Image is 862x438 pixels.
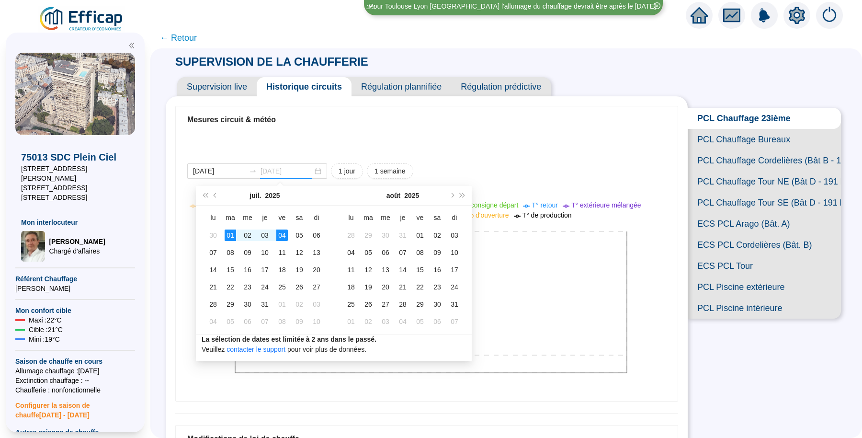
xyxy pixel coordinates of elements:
div: 20 [380,281,391,293]
div: 13 [311,247,322,258]
td: 2025-07-13 [308,244,325,261]
div: 06 [311,230,322,241]
div: 31 [449,299,460,310]
td: 2025-08-02 [291,296,308,313]
div: 28 [345,230,357,241]
td: 2025-07-23 [239,278,256,296]
div: 26 [363,299,374,310]
div: 07 [259,316,271,327]
td: 2025-08-21 [394,278,411,296]
td: 2025-07-28 [204,296,222,313]
div: 05 [414,316,426,327]
span: fund [723,7,740,24]
div: 04 [345,247,357,258]
span: [STREET_ADDRESS] [21,183,129,193]
div: 16 [431,264,443,276]
th: ma [222,209,239,227]
img: alerts [816,2,843,29]
span: Régulation plannifiée [352,77,451,96]
th: lu [204,209,222,227]
div: 18 [276,264,288,276]
td: 2025-07-02 [239,227,256,244]
div: 20 [311,264,322,276]
td: 2025-08-30 [429,296,446,313]
td: 2025-09-03 [377,313,394,330]
td: 2025-08-01 [411,227,429,244]
span: ← Retour [160,31,197,45]
td: 2025-07-18 [273,261,291,278]
span: PCL Piscine extérieure [688,277,841,298]
div: 01 [414,230,426,241]
span: Maxi : 22 °C [29,315,62,325]
td: 2025-09-05 [411,313,429,330]
div: 05 [294,230,305,241]
td: 2025-08-18 [342,278,360,296]
td: 2025-07-04 [273,227,291,244]
td: 2025-07-03 [256,227,273,244]
div: 05 [363,247,374,258]
div: Veuillez pour voir plus de données. [202,334,466,355]
div: 17 [259,264,271,276]
div: 10 [259,247,271,258]
td: 2025-08-24 [446,278,463,296]
a: contacter le support [227,346,285,353]
div: 08 [225,247,236,258]
span: T° retour [532,201,558,209]
div: 09 [294,316,305,327]
td: 2025-08-03 [308,296,325,313]
td: 2025-08-15 [411,261,429,278]
th: sa [291,209,308,227]
button: Année précédente (Ctrl + gauche) [200,186,210,205]
span: PCL Piscine intérieure [688,298,841,319]
span: 75013 SDC Plein Ciel [21,150,129,164]
div: 26 [294,281,305,293]
div: 23 [242,281,253,293]
div: 19 [363,281,374,293]
div: 02 [431,230,443,241]
td: 2025-07-07 [204,244,222,261]
div: 29 [414,299,426,310]
td: 2025-07-11 [273,244,291,261]
strong: La sélection de dates est limitée à 2 ans dans le passé. [202,335,376,343]
td: 2025-07-20 [308,261,325,278]
div: 23 [431,281,443,293]
td: 2025-07-17 [256,261,273,278]
span: [PERSON_NAME] [15,284,135,293]
span: Mon confort cible [15,306,135,315]
th: me [239,209,256,227]
div: 03 [380,316,391,327]
td: 2025-08-19 [360,278,377,296]
td: 2025-08-03 [446,227,463,244]
div: 08 [414,247,426,258]
span: SUPERVISION DE LA CHAUFFERIE [166,55,378,68]
td: 2025-08-10 [308,313,325,330]
span: Chaufferie : non fonctionnelle [15,385,135,395]
span: double-left [128,42,135,49]
span: Allumage chauffage : [DATE] [15,366,135,376]
td: 2025-08-17 [446,261,463,278]
td: 2025-07-16 [239,261,256,278]
span: ECS PCL Arago (Bât. A) [688,213,841,234]
th: je [394,209,411,227]
td: 2025-09-02 [360,313,377,330]
button: Mois suivant (PageDown) [446,186,457,205]
td: 2025-08-05 [222,313,239,330]
span: swap-right [249,167,257,175]
span: 1 jour [339,166,355,176]
span: Saison de chauffe en cours [15,357,135,366]
div: 08 [276,316,288,327]
td: 2025-08-14 [394,261,411,278]
th: ve [273,209,291,227]
span: T° de production [522,211,572,219]
div: 06 [242,316,253,327]
span: ECS PCL Tour [688,255,841,277]
button: Choisissez une année [404,186,419,205]
div: 18 [345,281,357,293]
div: 04 [276,230,288,241]
td: 2025-08-04 [204,313,222,330]
td: 2025-08-09 [291,313,308,330]
button: Mois précédent (PageUp) [210,186,221,205]
th: di [308,209,325,227]
div: 27 [380,299,391,310]
span: home [691,7,708,24]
